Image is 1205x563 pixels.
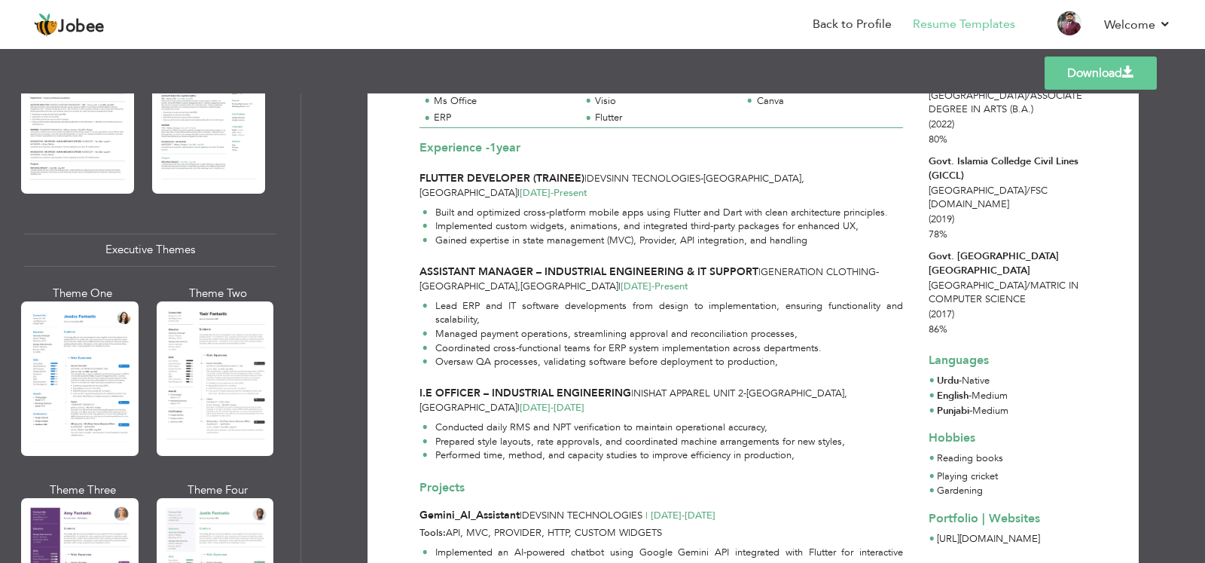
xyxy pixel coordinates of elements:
span: | [517,186,520,200]
div: Flutter [595,111,733,125]
span: / [1027,89,1030,103]
a: [URL][DOMAIN_NAME] [937,532,1040,546]
span: , [844,387,847,400]
div: Theme Four [160,482,277,498]
span: - [743,387,746,400]
span: [GEOGRAPHIC_DATA] [746,387,844,400]
li: Oversaw QA processes, validating software before deployment to production, [423,355,903,369]
span: [GEOGRAPHIC_DATA] [419,401,517,415]
span: [GEOGRAPHIC_DATA] [520,280,618,293]
li: Conducted daily RMS and NPT verification to maintain operational accuracy, [423,421,845,435]
span: I.E OFFICER – INDUSTRIAL ENGINEERING [419,386,631,400]
span: Generation Clothing [761,265,876,279]
a: Resume Templates [913,16,1015,33]
span: - [700,172,703,185]
span: - [551,186,554,200]
a: Back to Profile [813,16,892,33]
span: (2019) [929,213,954,226]
div: Govt. Islamia Colledge Civil Lines (GICCL) [929,155,1078,182]
li: Medium [937,389,1008,404]
span: Playing cricket [937,470,998,483]
span: - [682,509,685,522]
span: [GEOGRAPHIC_DATA] [419,280,517,293]
span: (2017) [929,308,954,321]
img: jobee.io [34,13,58,37]
li: Medium [937,404,1008,419]
span: Hobbies [929,430,975,446]
div: Executive Themes [24,234,276,266]
span: - [969,404,972,418]
span: - [551,401,554,415]
li: Managed payment operations, streamlining approval and reconciliation processes, [423,327,903,341]
div: Visio [595,94,733,109]
span: | [618,280,621,293]
span: FLUTTER DEVELOPER (TRAINEE) [419,171,584,185]
span: Gemini_AI_Assistant [419,508,520,522]
span: Projects [419,479,465,496]
span: | [DATE] [DATE] [645,509,715,522]
li: Built and optimized cross-platform mobile apps using Flutter and Dart with clean architecture pri... [423,206,888,220]
a: Jobee [34,13,105,37]
span: | [517,401,520,415]
span: / [1027,279,1030,292]
span: Reading books [937,451,1003,465]
span: - [969,389,972,402]
li: Native [937,374,990,389]
a: Download [1045,57,1157,90]
span: English [937,389,969,402]
span: - [876,265,879,279]
span: | [584,172,587,185]
span: , [517,280,520,293]
label: year [490,139,520,157]
div: Experience - [419,139,903,160]
span: Tools: [419,526,446,540]
div: Govt. [GEOGRAPHIC_DATA] [GEOGRAPHIC_DATA] [929,249,1078,277]
span: | [520,509,522,522]
li: Performed time, method, and capacity studies to improve efficiency in production, [423,448,845,463]
li: Coordinated cross-functional teams for ERP system implementation across departments. [423,341,903,356]
span: Nishat Apparel Unit 2 [633,387,743,400]
img: Profile Img [1057,11,1081,35]
span: 86% [929,323,947,336]
span: [DATE] Present [621,280,688,293]
span: 80% [929,133,947,146]
span: - [959,374,962,387]
span: [GEOGRAPHIC_DATA] [703,172,801,185]
span: , [801,172,804,185]
li: Prepared style layouts, rate approvals, and coordinated machine arrangements for new styles, [423,435,845,449]
span: [DATE] Present [520,186,587,200]
li: Gained expertise in state management (MVC), Provider, API integration, and handling [423,234,888,248]
span: - [651,280,654,293]
span: ASSISTANT MANAGER – INDUSTRIAL ENGINEERING & IT SUPPORT [419,265,758,279]
span: Jobee [58,19,105,35]
span: / [1027,184,1030,197]
span: API, MVC, PROVIDER, HTTP, CUSTOM WIDGETS [446,526,662,540]
span: 1 [490,139,496,156]
div: Theme Three [24,482,142,498]
a: Welcome [1104,16,1171,34]
span: Languages [929,341,989,369]
span: [DATE] [DATE] [520,401,584,415]
span: Urdu [937,374,959,387]
span: Portfolio | Websites [929,510,1040,527]
span: | [631,387,633,400]
span: DEVSINN TECHNOLOGIES [522,509,642,522]
div: ERP [434,111,572,125]
li: Implemented custom widgets, animations, and integrated third-party packages for enhanced UX, [423,219,888,234]
div: Canva [757,94,895,109]
span: [GEOGRAPHIC_DATA] MATRIC IN COMPUTER SCIENCE [929,279,1078,307]
span: (2022) [929,118,954,131]
li: Lead ERP and IT software developments from design to implementation, ensuring functionality and s... [423,299,903,327]
div: Theme Two [160,286,277,301]
div: Ms Office [434,94,572,109]
span: Devsinn Tecnologies [587,172,700,185]
span: [GEOGRAPHIC_DATA] [419,186,517,200]
span: 78% [929,228,947,241]
span: Gardening [937,484,983,497]
span: | [758,265,761,279]
span: [GEOGRAPHIC_DATA] FSC [DOMAIN_NAME] [929,184,1048,212]
span: [GEOGRAPHIC_DATA] ASSOCIATE DEGREE IN ARTS (B.A.) [929,89,1082,117]
span: Punjabi [937,404,969,418]
div: Theme One [24,286,142,301]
